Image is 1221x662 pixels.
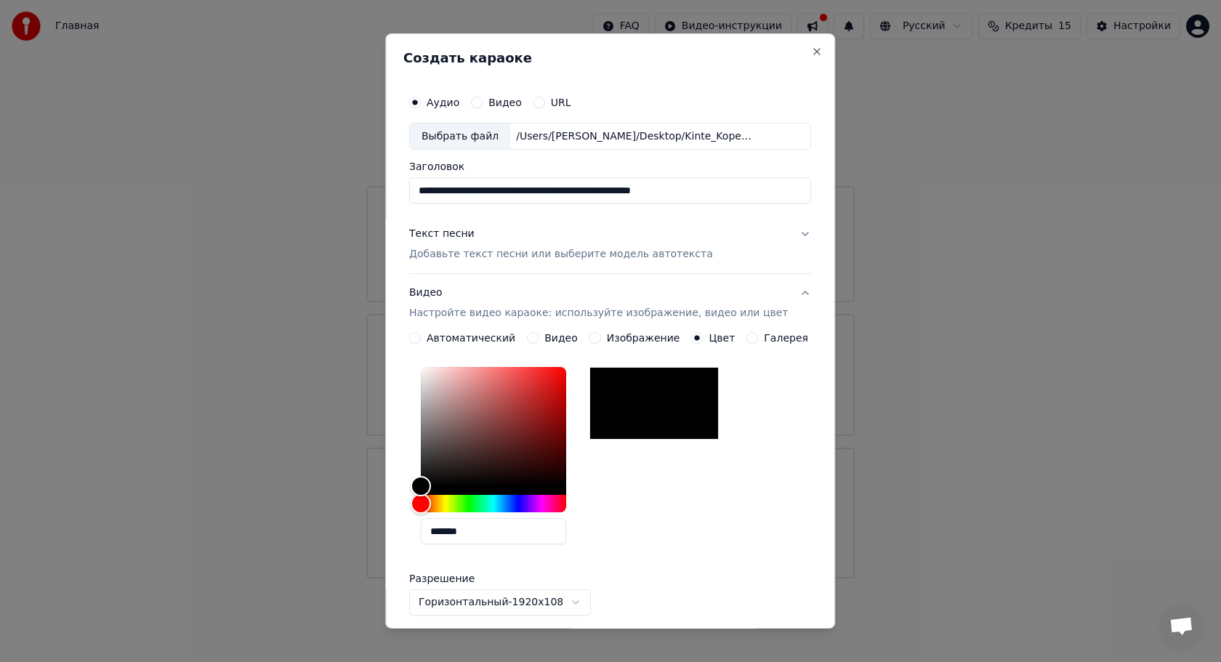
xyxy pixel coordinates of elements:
[607,333,680,343] label: Изображение
[410,124,510,150] div: Выбрать файл
[409,275,811,333] button: ВидеоНастройте видео караоке: используйте изображение, видео или цвет
[709,333,736,343] label: Цвет
[409,248,713,262] p: Добавьте текст песни или выберите модель автотекста
[427,333,515,343] label: Автоматический
[544,333,578,343] label: Видео
[765,333,809,343] label: Галерея
[551,97,571,108] label: URL
[409,286,788,321] div: Видео
[403,52,817,65] h2: Создать караоке
[409,227,475,242] div: Текст песни
[510,129,757,144] div: /Users/[PERSON_NAME]/Desktop/Kinte_Kopeechku_-_Stareet_chel_([DOMAIN_NAME])[music+vocals].mp3
[427,97,459,108] label: Аудио
[421,495,566,512] div: Hue
[409,573,555,584] label: Разрешение
[409,162,811,172] label: Заголовок
[409,306,788,320] p: Настройте видео караоке: используйте изображение, видео или цвет
[409,216,811,274] button: Текст песниДобавьте текст песни или выберите модель автотекста
[488,97,522,108] label: Видео
[421,367,566,486] div: Color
